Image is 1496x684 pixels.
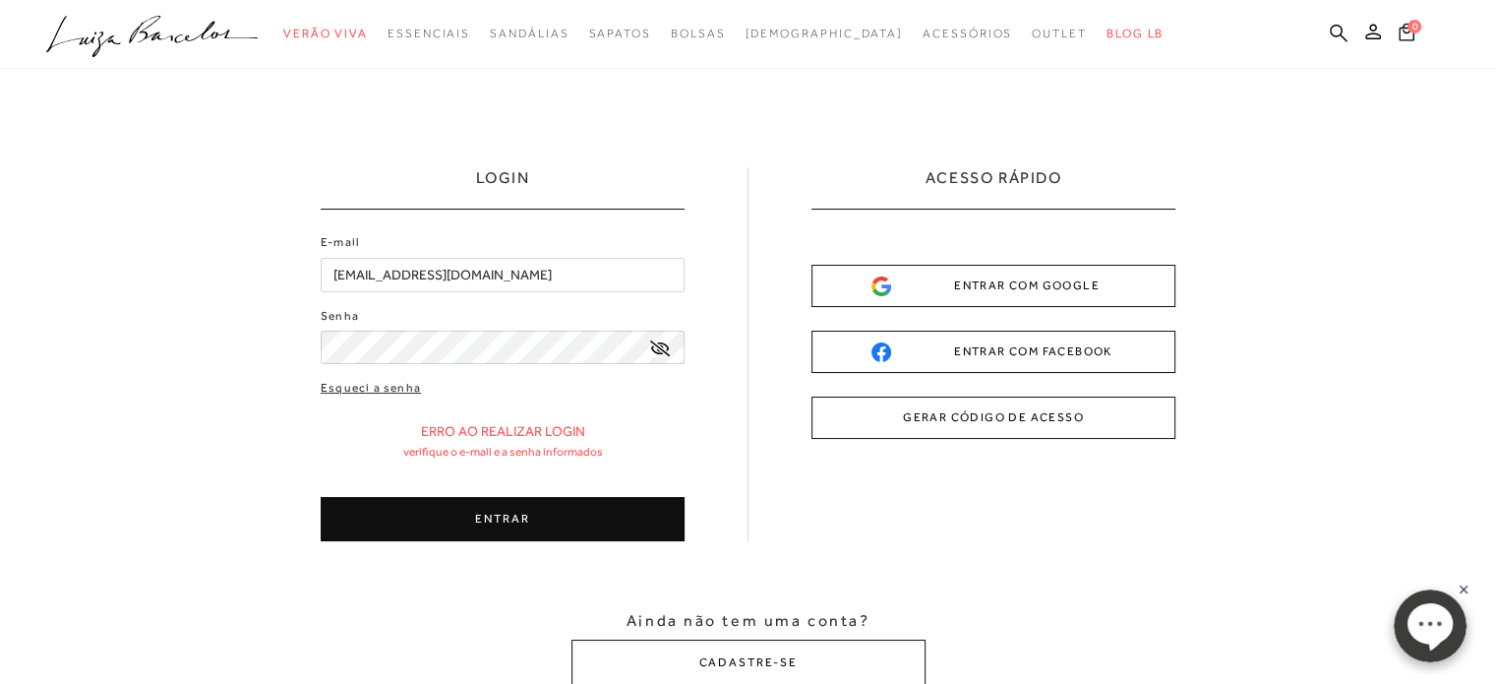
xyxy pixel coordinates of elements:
a: categoryNavScreenReaderText [388,16,470,52]
a: categoryNavScreenReaderText [283,16,368,52]
span: Outlet [1032,27,1087,40]
a: exibir senha [650,341,670,355]
a: noSubCategoriesText [745,16,903,52]
span: BLOG LB [1107,27,1164,40]
h1: LOGIN [476,167,530,209]
a: categoryNavScreenReaderText [923,16,1012,52]
span: Verão Viva [283,27,368,40]
h2: ACESSO RÁPIDO [926,167,1062,209]
button: GERAR CÓDIGO DE ACESSO [811,397,1175,439]
button: ENTRAR [321,497,685,541]
span: [DEMOGRAPHIC_DATA] [745,27,903,40]
a: categoryNavScreenReaderText [671,16,726,52]
div: ENTRAR COM FACEBOOK [871,342,1115,362]
label: E-mail [321,233,360,252]
a: categoryNavScreenReaderText [1032,16,1087,52]
button: 0 [1393,22,1420,48]
span: Sapatos [588,27,650,40]
a: categoryNavScreenReaderText [490,16,568,52]
div: ENTRAR COM GOOGLE [871,276,1115,296]
span: 0 [1407,20,1421,33]
button: ENTRAR COM FACEBOOK [811,331,1175,373]
span: Acessórios [923,27,1012,40]
input: E-mail [321,258,685,292]
p: Verifique o e-mail e a senha informados [403,445,603,459]
label: Senha [321,307,359,326]
a: BLOG LB [1107,16,1164,52]
span: Ainda não tem uma conta? [627,610,869,632]
span: Essenciais [388,27,470,40]
button: ENTRAR COM GOOGLE [811,265,1175,307]
span: Bolsas [671,27,726,40]
span: Sandálias [490,27,568,40]
a: Esqueci a senha [321,379,421,398]
a: categoryNavScreenReaderText [588,16,650,52]
p: Erro ao realizar login [421,423,585,440]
